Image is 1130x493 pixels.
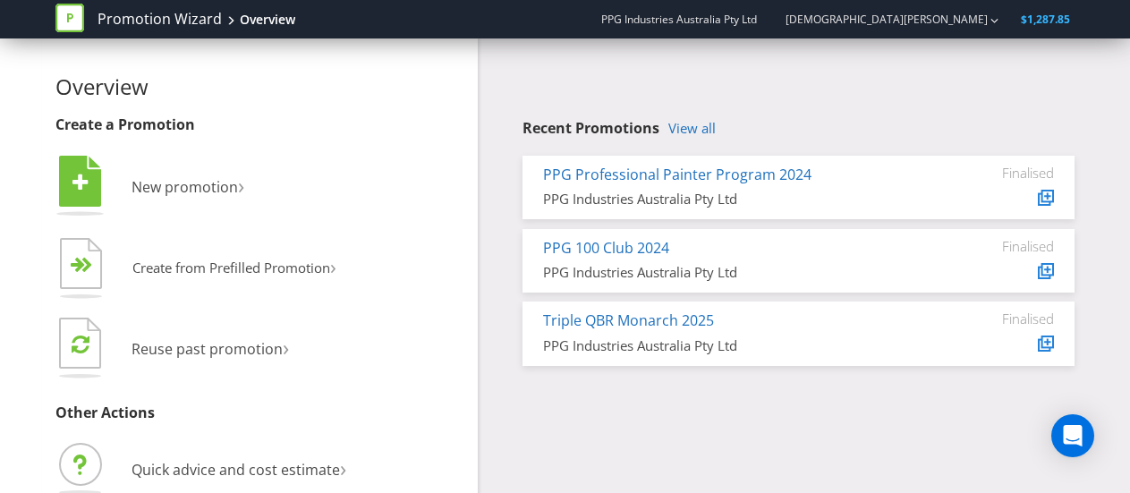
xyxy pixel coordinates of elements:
[55,234,337,305] button: Create from Prefilled Promotion›
[283,332,289,361] span: ›
[340,453,346,482] span: ›
[132,177,238,197] span: New promotion
[72,173,89,192] tspan: 
[132,460,340,480] span: Quick advice and cost estimate
[81,257,93,274] tspan: 
[523,118,659,138] span: Recent Promotions
[55,117,465,133] h3: Create a Promotion
[55,405,465,421] h3: Other Actions
[947,165,1054,181] div: Finalised
[330,252,336,280] span: ›
[98,9,222,30] a: Promotion Wizard
[1051,414,1094,457] div: Open Intercom Messenger
[132,259,330,276] span: Create from Prefilled Promotion
[238,170,244,200] span: ›
[947,238,1054,254] div: Finalised
[601,12,757,27] span: PPG Industries Australia Pty Ltd
[543,165,811,184] a: PPG Professional Painter Program 2024
[240,11,295,29] div: Overview
[543,263,920,282] div: PPG Industries Australia Pty Ltd
[543,190,920,208] div: PPG Industries Australia Pty Ltd
[132,339,283,359] span: Reuse past promotion
[55,75,465,98] h2: Overview
[72,334,89,354] tspan: 
[55,460,346,480] a: Quick advice and cost estimate›
[543,238,669,258] a: PPG 100 Club 2024
[668,121,716,136] a: View all
[768,12,988,27] a: [DEMOGRAPHIC_DATA][PERSON_NAME]
[543,310,714,330] a: Triple QBR Monarch 2025
[947,310,1054,327] div: Finalised
[543,336,920,355] div: PPG Industries Australia Pty Ltd
[1021,12,1070,27] span: $1,287.85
